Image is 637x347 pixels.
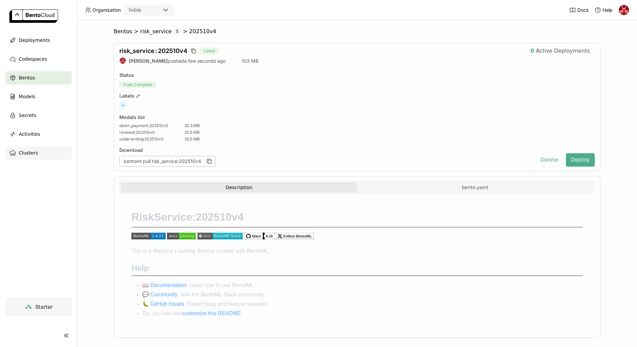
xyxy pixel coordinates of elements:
[19,74,35,82] span: Bentos
[5,71,72,84] a: Bentos
[5,127,72,141] a: Activities
[129,7,141,13] div: livble
[19,36,50,44] span: Deployments
[19,149,38,157] span: Clusters
[35,303,53,310] span: Starter
[142,7,142,14] input: Selected livble.
[5,34,72,47] a: Deployments
[594,7,613,13] div: Help
[19,55,47,63] span: Codespaces
[619,5,629,15] img: Uri Vinetz
[5,297,72,316] a: Starter
[602,7,613,13] span: Help
[569,7,588,13] a: Docs
[5,90,72,103] a: Models
[5,52,72,66] a: Codespaces
[93,7,121,13] span: Organization
[577,7,588,13] span: Docs
[5,109,72,122] a: Secrets
[19,130,40,138] span: Activities
[19,93,35,101] span: Models
[5,146,72,160] a: Clusters
[19,111,36,119] span: Secrets
[9,9,58,23] img: logo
